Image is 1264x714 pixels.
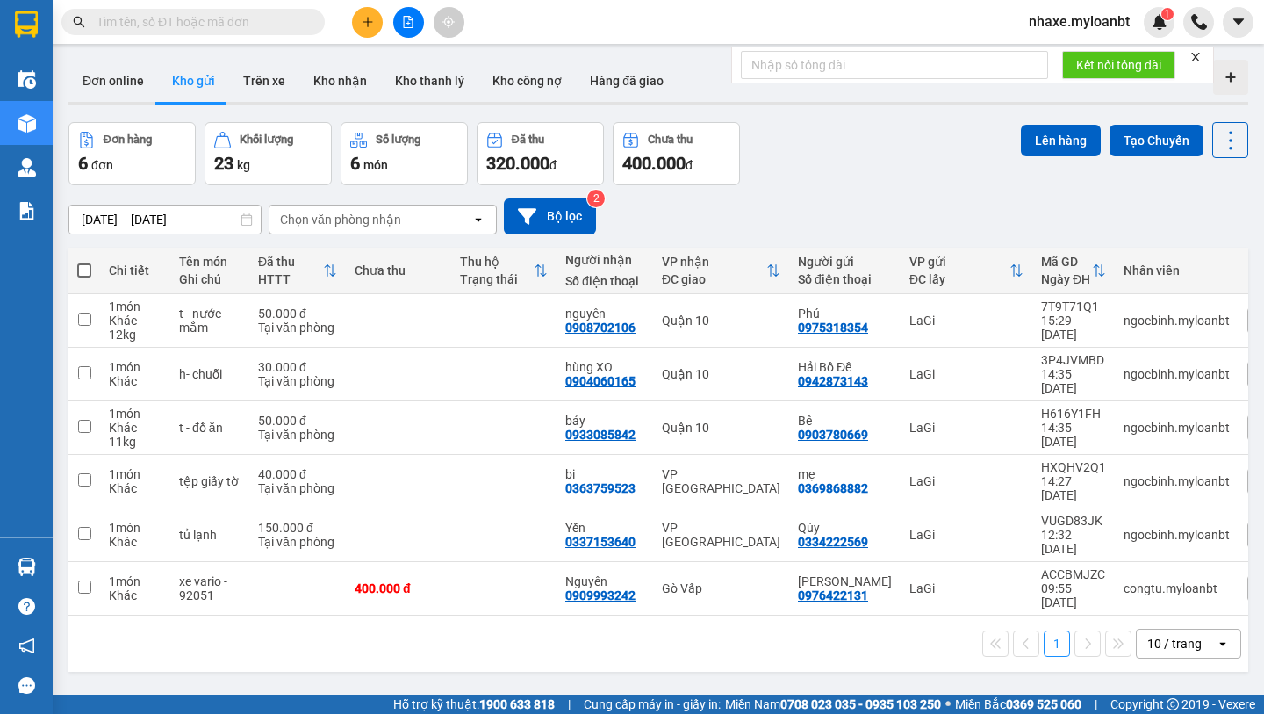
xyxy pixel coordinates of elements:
button: Đơn hàng6đơn [68,122,196,185]
div: Khác [109,588,162,602]
div: Người nhận [565,253,644,267]
div: bảy [565,414,644,428]
span: Miền Nam [725,695,941,714]
button: Kho gửi [158,60,229,102]
div: Khác [109,314,162,328]
sup: 1 [1161,8,1174,20]
button: Trên xe [229,60,299,102]
div: Người gửi [798,255,892,269]
div: bi [565,467,644,481]
span: 6 [78,153,88,174]
img: warehouse-icon [18,558,36,576]
span: notification [18,638,35,654]
div: Chưa thu [355,263,442,278]
div: Đã thu [512,133,544,146]
input: Select a date range. [69,206,261,234]
div: Đã thu [258,255,323,269]
div: 7T9T71Q1 [1041,299,1106,314]
div: Thu hộ [460,255,534,269]
div: Chi tiết [109,263,162,278]
div: Khác [109,481,162,495]
div: 0942873143 [798,374,868,388]
div: 150.000 đ [258,521,337,535]
input: Tìm tên, số ĐT hoặc mã đơn [97,12,304,32]
div: Khác [109,421,162,435]
div: VP [GEOGRAPHIC_DATA] [662,467,780,495]
button: Khối lượng23kg [205,122,332,185]
div: hùng XO [565,360,644,374]
button: plus [352,7,383,38]
div: ngocbinh.myloanbt [1124,421,1230,435]
img: phone-icon [1191,14,1207,30]
div: 0976422131 [798,588,868,602]
div: Chọn văn phòng nhận [280,211,401,228]
button: Kho thanh lý [381,60,478,102]
img: warehouse-icon [18,70,36,89]
div: 0908702106 [565,321,636,335]
div: 14:35 [DATE] [1041,367,1106,395]
span: Kết nối tổng đài [1076,55,1161,75]
div: 1 món [109,299,162,314]
span: aim [442,16,455,28]
div: t - đồ ăn [179,421,241,435]
button: Kho nhận [299,60,381,102]
div: Đơn hàng [104,133,152,146]
div: VUGD83JK [1041,514,1106,528]
div: Yến [565,521,644,535]
div: LaGi [909,581,1023,595]
span: | [568,695,571,714]
button: Kết nối tổng đài [1062,51,1175,79]
div: Quận 10 [662,314,780,328]
span: nhaxe.myloanbt [1015,11,1144,32]
div: Hải Bồ Đề [798,360,892,374]
button: Hàng đã giao [576,60,678,102]
button: file-add [393,7,424,38]
div: LaGi [909,528,1023,542]
div: ACCBMJZC [1041,567,1106,581]
div: Gò Vấp [662,581,780,595]
div: LaGi [909,421,1023,435]
div: HTTT [258,272,323,286]
th: Toggle SortBy [249,248,346,294]
div: 1 món [109,360,162,374]
div: 15:29 [DATE] [1041,314,1106,342]
div: Ghi chú [179,272,241,286]
span: close [1189,51,1202,63]
div: ĐC lấy [909,272,1009,286]
div: 3P4JVMBD [1041,353,1106,367]
strong: 0708 023 035 - 0935 103 250 [780,697,941,711]
div: 0369868882 [798,481,868,495]
strong: 1900 633 818 [479,697,555,711]
sup: 2 [587,190,605,207]
span: | [1095,695,1097,714]
div: 10 / trang [1147,635,1202,653]
div: 0363759523 [565,481,636,495]
button: 1 [1044,631,1070,657]
div: congtu.myloanbt [1124,581,1230,595]
button: Đã thu320.000đ [477,122,604,185]
span: kg [237,158,250,172]
div: Tạo kho hàng mới [1213,60,1248,95]
img: logo-vxr [15,11,38,38]
div: LaGi [909,474,1023,488]
div: ngocbinh.myloanbt [1124,367,1230,381]
div: Khối lượng [240,133,293,146]
div: 0903780669 [798,428,868,442]
div: HXQHV2Q1 [1041,460,1106,474]
img: warehouse-icon [18,158,36,177]
input: Nhập số tổng đài [741,51,1048,79]
button: Số lượng6món [341,122,468,185]
button: Lên hàng [1021,125,1101,156]
div: Nguyên [565,574,644,588]
img: solution-icon [18,202,36,220]
div: xe vario - 92051 [179,574,241,602]
span: đơn [91,158,113,172]
span: 320.000 [486,153,549,174]
div: ĐC giao [662,272,766,286]
span: plus [362,16,374,28]
div: Tại văn phòng [258,428,337,442]
span: đ [549,158,557,172]
div: tủ lạnh [179,528,241,542]
div: LaGi [909,314,1023,328]
div: Nhân viên [1124,263,1230,278]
